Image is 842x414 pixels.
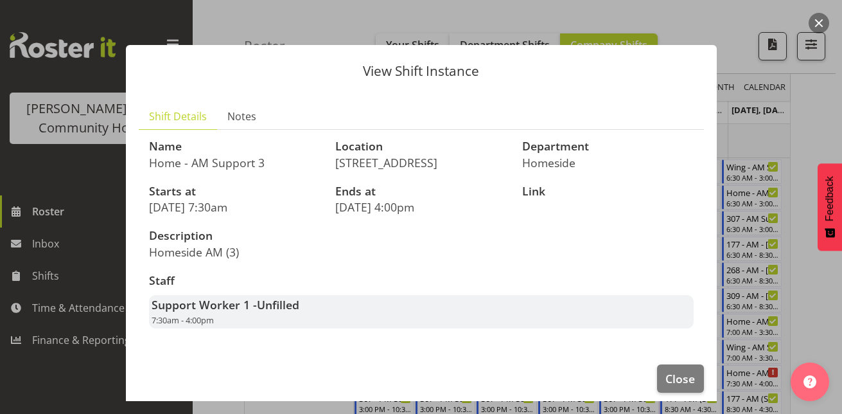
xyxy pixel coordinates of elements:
[149,200,320,214] p: [DATE] 7:30am
[657,364,703,393] button: Close
[149,245,414,259] p: Homeside AM (3)
[149,109,207,124] span: Shift Details
[803,375,816,388] img: help-xxl-2.png
[149,230,414,242] h3: Description
[149,185,320,198] h3: Starts at
[149,274,694,287] h3: Staff
[257,297,299,312] span: Unfilled
[227,109,256,124] span: Notes
[824,176,836,221] span: Feedback
[152,297,299,312] strong: Support Worker 1 -
[139,64,704,78] p: View Shift Instance
[152,314,214,326] span: 7:30am - 4:00pm
[149,156,320,170] p: Home - AM Support 3
[522,140,694,153] h3: Department
[335,140,507,153] h3: Location
[335,185,507,198] h3: Ends at
[665,370,695,387] span: Close
[818,163,842,251] button: Feedback - Show survey
[335,200,507,214] p: [DATE] 4:00pm
[522,156,694,170] p: Homeside
[149,140,320,153] h3: Name
[522,185,694,198] h3: Link
[335,156,507,170] p: [STREET_ADDRESS]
